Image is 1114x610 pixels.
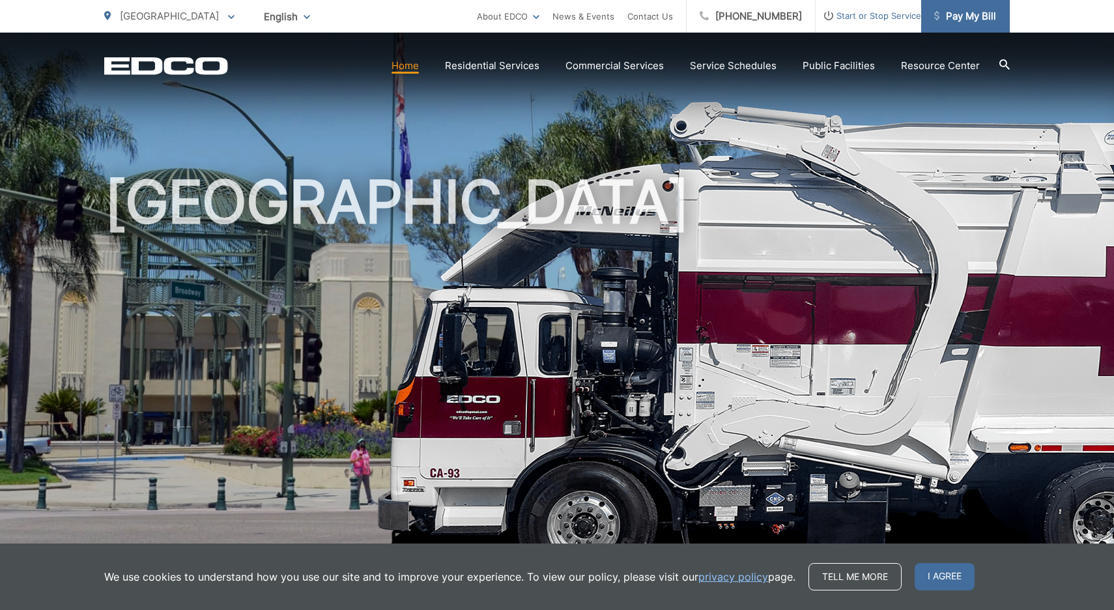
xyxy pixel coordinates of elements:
[698,569,768,585] a: privacy policy
[627,8,673,24] a: Contact Us
[120,10,219,22] span: [GEOGRAPHIC_DATA]
[803,58,875,74] a: Public Facilities
[565,58,664,74] a: Commercial Services
[392,58,419,74] a: Home
[808,563,902,590] a: Tell me more
[690,58,777,74] a: Service Schedules
[254,5,320,28] span: English
[934,8,996,24] span: Pay My Bill
[104,57,228,75] a: EDCD logo. Return to the homepage.
[104,569,795,585] p: We use cookies to understand how you use our site and to improve your experience. To view our pol...
[477,8,539,24] a: About EDCO
[552,8,614,24] a: News & Events
[901,58,980,74] a: Resource Center
[915,563,975,590] span: I agree
[445,58,539,74] a: Residential Services
[104,169,1010,582] h1: [GEOGRAPHIC_DATA]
